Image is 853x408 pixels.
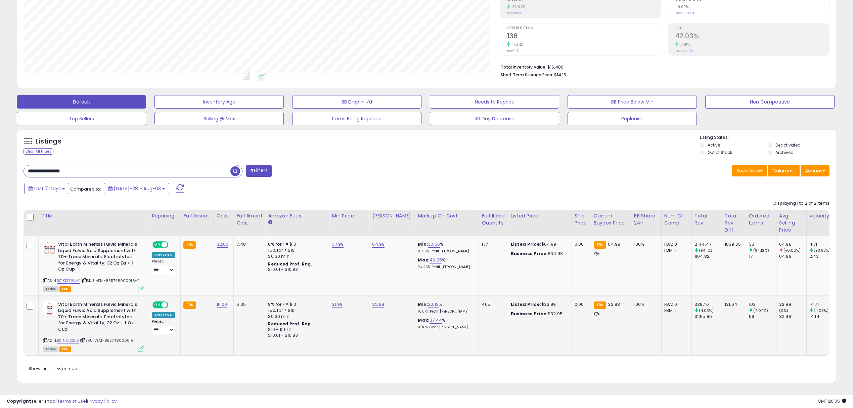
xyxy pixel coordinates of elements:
div: 64.99 [779,253,806,259]
button: Top Sellers [17,112,146,125]
button: Default [17,95,146,109]
button: Save View [732,165,767,176]
div: Displaying 1 to 2 of 2 items [773,200,829,207]
span: Show: entries [29,365,77,372]
small: Prev: 40.45% [675,49,693,53]
button: BB Drop in 7d [292,95,421,109]
div: Num of Comp. [664,212,689,227]
a: Terms of Use [57,398,86,404]
small: 17.24% [510,42,524,47]
div: 100% [634,241,656,247]
div: ASIN: [43,241,144,291]
div: 7.48 [236,241,260,247]
span: All listings currently available for purchase on Amazon [43,286,58,292]
span: Columns [772,167,794,174]
div: 103 [749,301,776,308]
small: 3.91% [678,42,690,47]
small: Prev: $861 [507,11,521,15]
a: 32.00 [217,241,229,248]
b: Max: [418,257,430,263]
a: 32.99 [372,301,384,308]
span: $14.15 [554,72,566,78]
small: 32.02% [510,4,526,9]
small: FBA [183,241,196,249]
span: Last 7 Days [34,185,61,192]
div: Ship Price [575,212,588,227]
li: $16,480 [501,63,825,71]
b: Max: [418,317,430,323]
div: 99 [749,314,776,320]
small: FBA [594,301,606,309]
div: Min Price [332,212,366,219]
div: Repricing [152,212,178,219]
div: 14.71 [809,301,837,308]
span: Compared to: [70,186,101,192]
div: Avg Selling Price [779,212,804,234]
div: BB Share 24h. [634,212,659,227]
div: 8% for <= $10 [268,301,324,308]
div: Total Rev. Diff. [725,212,743,234]
small: FBA [594,241,606,249]
b: Reduced Prof. Rng. [268,261,312,267]
div: 64.98 [779,241,806,247]
span: [DATE]-28 - Aug-03 [114,185,161,192]
b: Business Price: [511,250,548,257]
b: Listed Price: [511,241,541,247]
button: Non Competitive [705,95,835,109]
div: $10.01 - $10.83 [268,333,324,338]
div: 131.64 [725,301,741,308]
small: (-0.02%) [783,248,801,253]
div: 0.00 [575,301,586,308]
div: seller snap | | [7,398,117,405]
div: 0.00 [575,241,586,247]
div: $32.95 [511,311,567,317]
small: FBA [183,301,196,309]
div: Fulfillment Cost [236,212,262,227]
small: 0.00% [675,4,689,9]
div: Amazon AI [152,312,175,318]
div: Clear All Filters [24,148,53,155]
p: Listing States: [700,134,836,141]
a: B01KSFOWV4 [57,278,80,284]
b: Short Term Storage Fees: [501,72,553,78]
small: (4.03%) [814,308,828,313]
div: 4.71 [809,241,837,247]
small: (4.03%) [699,308,714,313]
button: Filters [246,165,272,177]
div: % [418,317,474,330]
div: FBA: 0 [664,241,686,247]
label: Deactivated [775,142,801,148]
small: Amazon Fees. [268,219,272,226]
span: FBA [59,286,71,292]
p: 16.07% Profit [PERSON_NAME] [418,309,474,314]
div: 1104.82 [694,253,722,259]
a: 30.66 [428,241,440,248]
b: Vital Earth Minerals Fulvic Minerals Liquid Fulvic Acid Supplement with 70+ Trace Minerals, Elect... [58,301,140,334]
div: Amazon Fees [268,212,326,219]
span: ON [153,302,162,308]
div: $10.01 - $10.83 [268,267,324,273]
button: Items Being Repriced [292,112,421,125]
div: FBA: 0 [664,301,686,308]
div: Total Rev. [694,212,719,227]
div: $0.30 min [268,314,324,320]
div: 33 [749,241,776,247]
div: Title [41,212,146,219]
div: Current Buybox Price [594,212,628,227]
small: Prev: 116 [507,49,519,53]
div: 3397.6 [694,301,722,308]
div: 6.05 [236,301,260,308]
span: 2025-08-12 20:05 GMT [818,398,846,404]
small: Prev: 100.00% [675,11,694,15]
span: OFF [167,242,178,248]
div: 1039.65 [725,241,741,247]
span: ON [153,242,162,248]
button: Inventory Age [154,95,284,109]
span: | SKU: VEM-855748000016-2 [81,278,139,283]
div: Ordered Items [749,212,773,227]
button: 30 Day Decrease [430,112,559,125]
div: $10 - $11.72 [268,327,324,333]
h5: Listings [36,137,61,146]
span: OFF [167,302,178,308]
span: | SKU: VEM-855748000016-1 [80,338,137,343]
